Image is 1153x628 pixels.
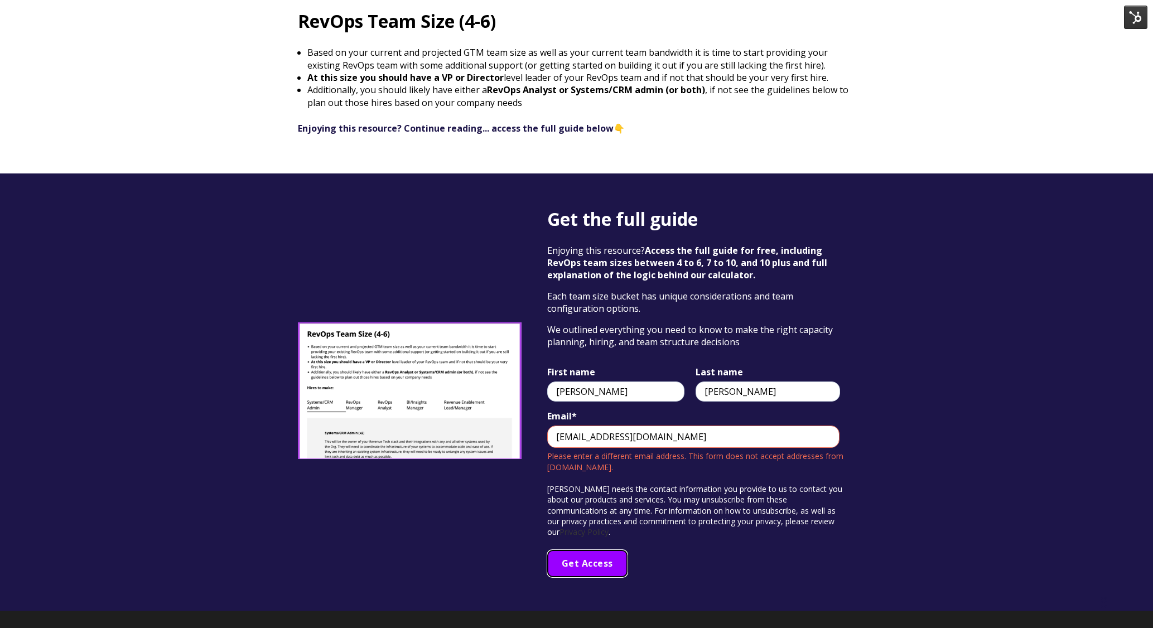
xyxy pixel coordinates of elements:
[559,526,609,537] a: Privacy Policy
[298,9,496,33] strong: RevOps Team Size (4-6)
[1101,586,1107,619] div: Drag
[547,207,698,231] span: Get the full guide
[298,122,625,134] strong: 👇
[547,451,845,472] label: Please enter a different email address. This form does not accept addresses from [DOMAIN_NAME].
[547,244,827,281] span: Enjoying this resource?
[547,323,833,348] span: We outlined everything you need to know to make the right capacity planning, hiring, and team str...
[547,366,595,378] span: First name
[1124,6,1147,29] img: HubSpot Tools Menu Toggle
[298,322,522,459] img: Revenue Operations Team Size, Structure and Hiring Guide
[547,410,572,422] span: Email
[307,84,487,96] span: Additionally, you should likely have either a
[547,484,845,537] p: [PERSON_NAME] needs the contact information you provide to us to contact you about our products a...
[298,122,614,134] span: Enjoying this resource? Continue reading... access the full guide below
[1097,574,1153,628] iframe: Chat Widget
[307,84,848,108] span: , if not see the guidelines below to plan out those hires based on your company needs
[547,244,827,281] strong: Access the full guide for free, including RevOps team sizes between 4 to 6, 7 to 10, and 10 plus ...
[504,71,828,84] span: level leader of your RevOps team and if not that should be your very first hire.
[547,290,793,315] span: Each team size bucket has unique considerations and team configuration options.
[487,84,705,96] span: RevOps Analyst or Systems/CRM admin (or both)
[307,71,504,84] span: At this size you should have a VP or Director
[547,550,628,578] input: Get Access
[696,366,743,378] span: Last name
[307,46,828,71] span: Based on your current and projected GTM team size as well as your current team bandwidth it is ti...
